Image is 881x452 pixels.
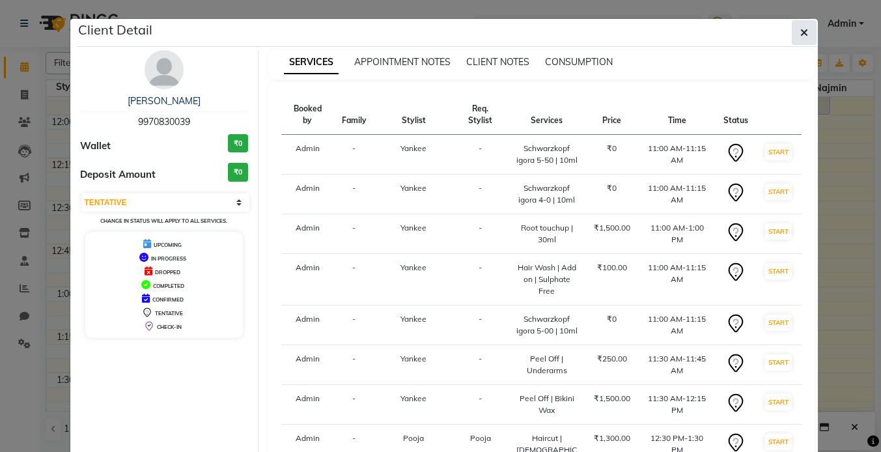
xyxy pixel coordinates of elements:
[400,354,427,363] span: Yankee
[374,95,453,135] th: Stylist
[78,20,152,40] h5: Client Detail
[155,269,180,275] span: DROPPED
[516,353,578,376] div: Peel Off | Underarms
[281,135,334,175] td: Admin
[400,262,427,272] span: Yankee
[334,385,374,425] td: -
[152,296,184,303] span: CONFIRMED
[400,143,427,153] span: Yankee
[716,95,756,135] th: Status
[145,50,184,89] img: avatar
[638,214,716,254] td: 11:00 AM-1:00 PM
[403,433,424,443] span: Pooja
[400,314,427,324] span: Yankee
[281,345,334,385] td: Admin
[153,283,184,289] span: COMPLETED
[334,135,374,175] td: -
[516,222,578,246] div: Root touchup | 30ml
[453,175,508,214] td: -
[334,214,374,254] td: -
[228,163,248,182] h3: ₹0
[594,143,630,154] div: ₹0
[400,223,427,233] span: Yankee
[594,182,630,194] div: ₹0
[765,354,792,371] button: START
[638,175,716,214] td: 11:00 AM-11:15 AM
[765,315,792,331] button: START
[594,353,630,365] div: ₹250.00
[138,116,190,128] span: 9970830039
[453,214,508,254] td: -
[594,262,630,274] div: ₹100.00
[281,175,334,214] td: Admin
[586,95,638,135] th: Price
[765,394,792,410] button: START
[470,433,491,443] span: Pooja
[765,434,792,450] button: START
[594,393,630,404] div: ₹1,500.00
[155,310,183,317] span: TENTATIVE
[453,385,508,425] td: -
[765,223,792,240] button: START
[453,254,508,305] td: -
[154,242,182,248] span: UPCOMING
[334,305,374,345] td: -
[466,56,529,68] span: CLIENT NOTES
[400,393,427,403] span: Yankee
[80,139,111,154] span: Wallet
[281,95,334,135] th: Booked by
[334,175,374,214] td: -
[151,255,186,262] span: IN PROGRESS
[128,95,201,107] a: [PERSON_NAME]
[228,134,248,153] h3: ₹0
[453,345,508,385] td: -
[453,305,508,345] td: -
[281,305,334,345] td: Admin
[516,262,578,297] div: Hair Wash | Add on | Sulphate Free
[400,183,427,193] span: Yankee
[334,95,374,135] th: Family
[594,222,630,234] div: ₹1,500.00
[281,385,334,425] td: Admin
[100,218,227,224] small: Change in status will apply to all services.
[594,313,630,325] div: ₹0
[284,51,339,74] span: SERVICES
[594,432,630,444] div: ₹1,300.00
[281,214,334,254] td: Admin
[281,254,334,305] td: Admin
[638,254,716,305] td: 11:00 AM-11:15 AM
[334,345,374,385] td: -
[638,305,716,345] td: 11:00 AM-11:15 AM
[354,56,451,68] span: APPOINTMENT NOTES
[765,184,792,200] button: START
[516,182,578,206] div: Schwarzkopf igora 4-0 | 10ml
[638,135,716,175] td: 11:00 AM-11:15 AM
[508,95,586,135] th: Services
[638,345,716,385] td: 11:30 AM-11:45 AM
[453,95,508,135] th: Req. Stylist
[80,167,156,182] span: Deposit Amount
[334,254,374,305] td: -
[516,313,578,337] div: Schwarzkopf igora 5-00 | 10ml
[545,56,613,68] span: CONSUMPTION
[516,393,578,416] div: Peel Off | Bikini Wax
[516,143,578,166] div: Schwarzkopf igora 5-50 | 10ml
[157,324,182,330] span: CHECK-IN
[453,135,508,175] td: -
[765,144,792,160] button: START
[765,263,792,279] button: START
[638,95,716,135] th: Time
[638,385,716,425] td: 11:30 AM-12:15 PM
